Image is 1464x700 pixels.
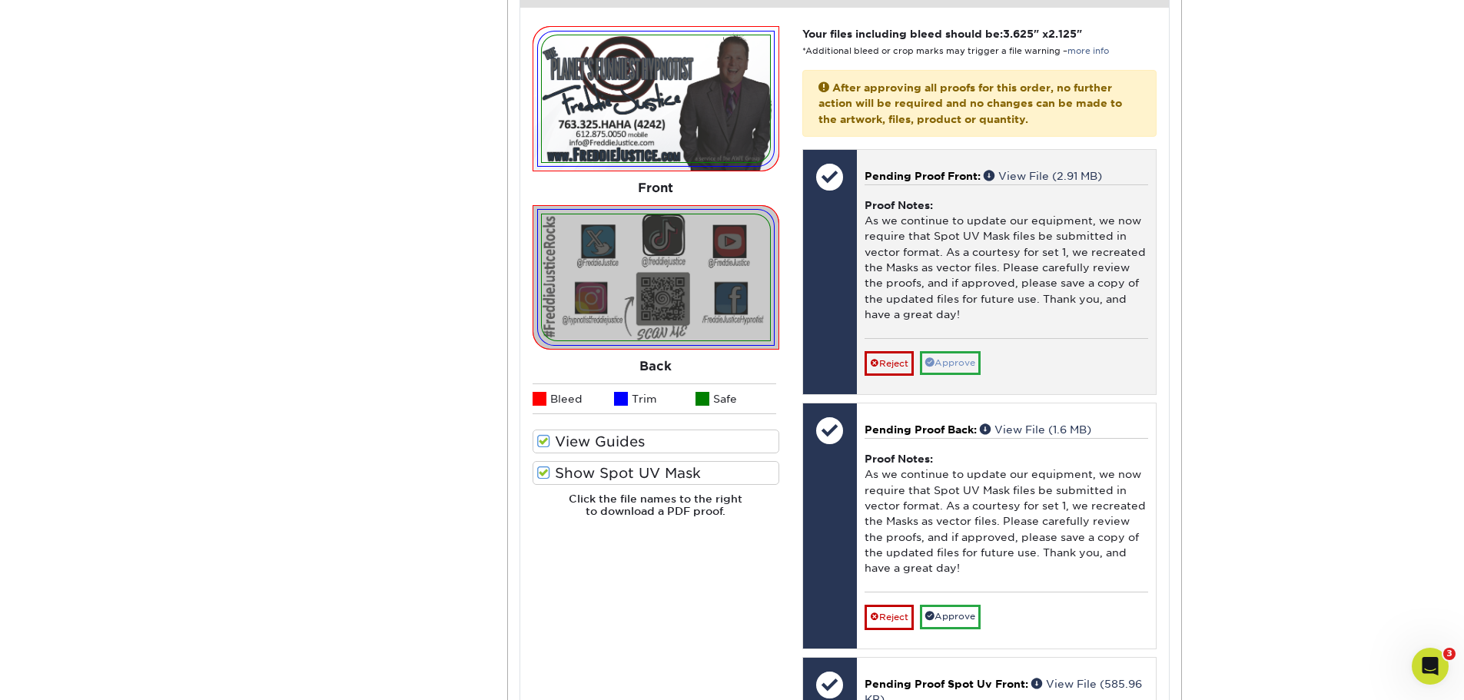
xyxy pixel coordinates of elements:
[818,81,1122,125] strong: After approving all proofs for this order, no further action will be required and no changes can ...
[865,438,1148,592] div: As we continue to update our equipment, we now require that Spot UV Mask files be submitted in ve...
[614,383,695,414] li: Trim
[533,171,779,205] div: Front
[980,423,1091,436] a: View File (1.6 MB)
[1443,648,1456,660] span: 3
[865,605,914,629] a: Reject
[802,46,1109,56] small: *Additional bleed or crop marks may trigger a file warning –
[4,653,131,695] iframe: Google Customer Reviews
[533,350,779,383] div: Back
[865,453,933,465] strong: Proof Notes:
[865,678,1028,690] span: Pending Proof Spot Uv Front:
[533,461,779,485] label: Show Spot UV Mask
[984,170,1102,182] a: View File (2.91 MB)
[1003,28,1034,40] span: 3.625
[533,430,779,453] label: View Guides
[1067,46,1109,56] a: more info
[865,170,981,182] span: Pending Proof Front:
[865,423,977,436] span: Pending Proof Back:
[920,351,981,375] a: Approve
[695,383,777,414] li: Safe
[865,184,1148,339] div: As we continue to update our equipment, we now require that Spot UV Mask files be submitted in ve...
[865,351,914,376] a: Reject
[802,28,1082,40] strong: Your files including bleed should be: " x "
[533,383,614,414] li: Bleed
[865,199,933,211] strong: Proof Notes:
[1412,648,1449,685] iframe: Intercom live chat
[1048,28,1077,40] span: 2.125
[920,605,981,629] a: Approve
[533,493,779,530] h6: Click the file names to the right to download a PDF proof.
